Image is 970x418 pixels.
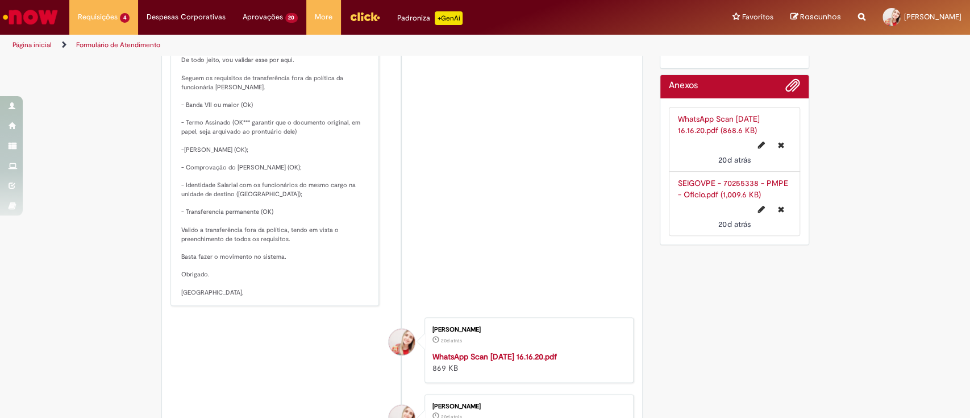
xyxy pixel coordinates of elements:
[718,219,750,229] time: 08/08/2025 16:54:59
[904,12,961,22] span: [PERSON_NAME]
[76,40,160,49] a: Formulário de Atendimento
[771,200,791,218] button: Excluir SEIGOVPE - 70255338 - PMPE - Oficio.pdf
[432,351,622,374] div: 869 KB
[441,337,462,344] time: 08/08/2025 16:55:00
[718,155,750,165] time: 08/08/2025 16:55:00
[771,136,791,154] button: Excluir WhatsApp Scan 2025-08-08 at 16.16.20.pdf
[349,8,380,25] img: click_logo_yellow_360x200.png
[742,11,773,23] span: Favoritos
[785,78,800,98] button: Adicionar anexos
[432,326,622,333] div: [PERSON_NAME]
[751,136,772,154] button: Editar nome de arquivo WhatsApp Scan 2025-08-08 at 16.16.20.pdf
[800,11,841,22] span: Rascunhos
[13,40,52,49] a: Página inicial
[718,155,750,165] span: 20d atrás
[678,178,788,200] a: SEIGOVPE - 70255338 - PMPE - Oficio.pdf (1,009.6 KB)
[397,11,463,25] div: Padroniza
[243,11,283,23] span: Aprovações
[441,337,462,344] span: 20d atrás
[285,13,298,23] span: 20
[678,114,760,135] a: WhatsApp Scan [DATE] 16.16.20.pdf (868.6 KB)
[718,219,750,229] span: 20d atrás
[78,11,118,23] span: Requisições
[790,12,841,23] a: Rascunhos
[389,329,415,355] div: Mariana Coutinho Cavalcante
[435,11,463,25] p: +GenAi
[9,35,638,56] ul: Trilhas de página
[147,11,226,23] span: Despesas Corporativas
[751,200,772,218] button: Editar nome de arquivo SEIGOVPE - 70255338 - PMPE - Oficio.pdf
[120,13,130,23] span: 4
[432,351,557,362] a: WhatsApp Scan [DATE] 16.16.20.pdf
[432,403,622,410] div: [PERSON_NAME]
[1,6,60,28] img: ServiceNow
[669,81,698,91] h2: Anexos
[315,11,332,23] span: More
